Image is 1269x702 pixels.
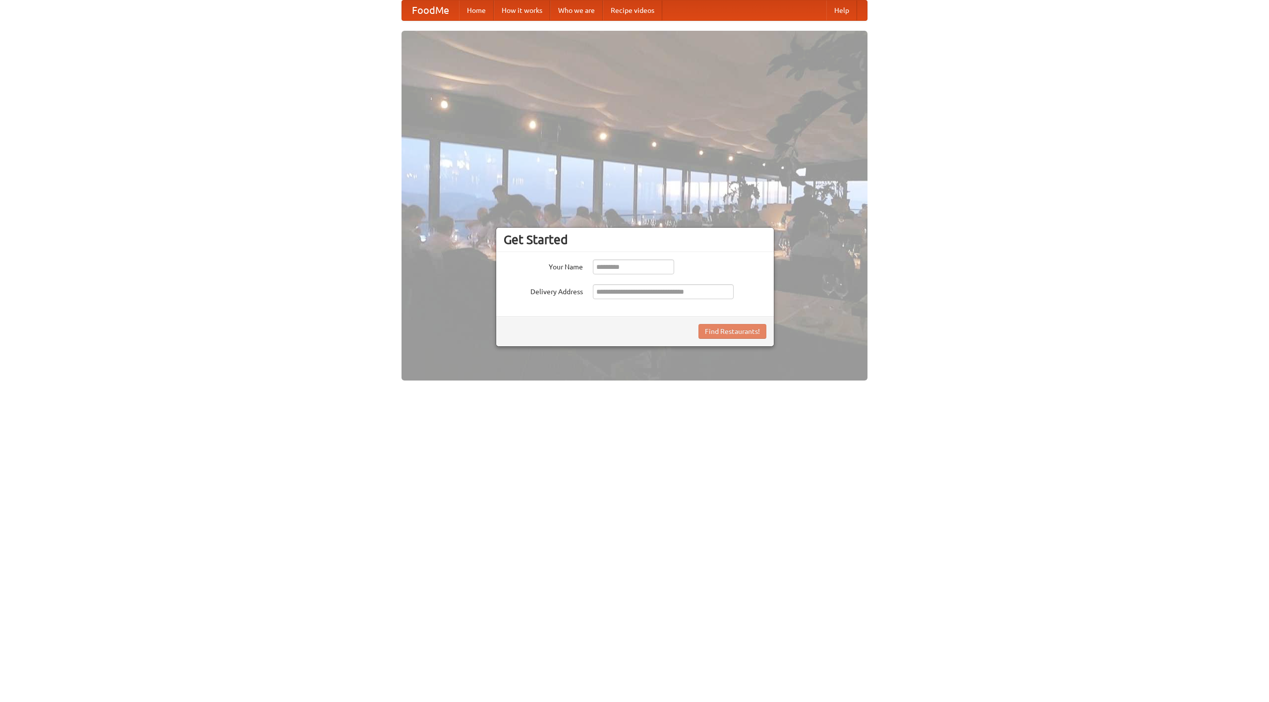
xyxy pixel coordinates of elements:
button: Find Restaurants! [698,324,766,339]
label: Your Name [504,259,583,272]
h3: Get Started [504,232,766,247]
a: FoodMe [402,0,459,20]
a: Recipe videos [603,0,662,20]
a: Home [459,0,494,20]
a: Help [826,0,857,20]
a: Who we are [550,0,603,20]
a: How it works [494,0,550,20]
label: Delivery Address [504,284,583,297]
